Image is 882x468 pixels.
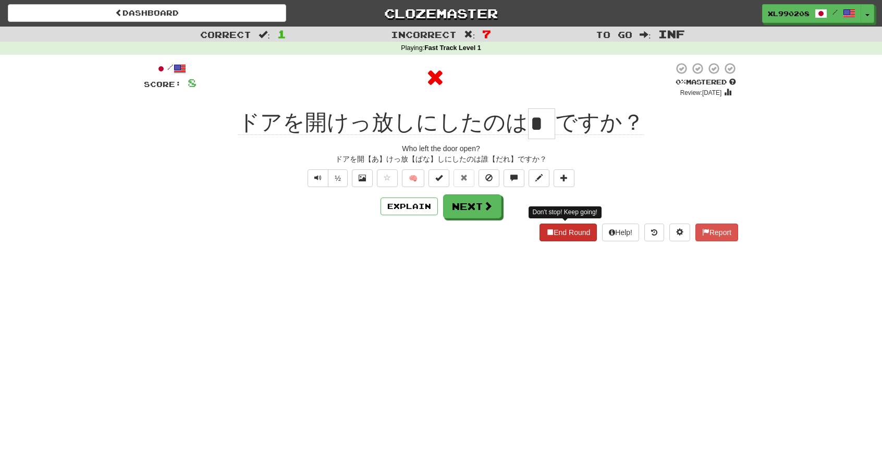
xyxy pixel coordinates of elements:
button: Help! [602,224,639,241]
button: Next [443,194,501,218]
button: Ignore sentence (alt+i) [479,169,499,187]
small: Review: [DATE] [680,89,722,96]
strong: Fast Track Level 1 [424,44,481,52]
span: 7 [482,28,491,40]
span: / [832,8,838,16]
button: Explain [381,198,438,215]
span: XL990208 [768,9,810,18]
button: 🧠 [402,169,424,187]
span: Inf [658,28,685,40]
button: End Round [540,224,597,241]
button: Reset to 0% Mastered (alt+r) [454,169,474,187]
a: Dashboard [8,4,286,22]
span: 0 % [676,78,686,86]
span: 1 [277,28,286,40]
div: / [144,62,197,75]
div: Mastered [673,78,738,87]
a: Clozemaster [302,4,580,22]
span: To go [596,29,632,40]
button: Edit sentence (alt+d) [529,169,549,187]
button: Show image (alt+x) [352,169,373,187]
div: Don't stop! Keep going! [529,206,602,218]
div: Text-to-speech controls [305,169,348,187]
button: Play sentence audio (ctl+space) [308,169,328,187]
span: Correct [200,29,251,40]
button: Round history (alt+y) [644,224,664,241]
span: 8 [188,76,197,89]
div: Who left the door open? [144,143,738,154]
button: Report [695,224,738,241]
span: ドアを開けっ放しにしたのは [238,110,528,135]
button: Set this sentence to 100% Mastered (alt+m) [428,169,449,187]
button: Add to collection (alt+a) [554,169,574,187]
span: Score: [144,80,181,89]
span: : [259,30,270,39]
span: : [464,30,475,39]
div: ドアを開【あ】けっ放【ぱな】しにしたのは誰【だれ】ですか？ [144,154,738,164]
button: ½ [328,169,348,187]
button: Favorite sentence (alt+f) [377,169,398,187]
span: ですか？ [555,110,644,135]
button: Discuss sentence (alt+u) [504,169,524,187]
span: Incorrect [391,29,457,40]
span: : [640,30,651,39]
a: XL990208 / [762,4,861,23]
